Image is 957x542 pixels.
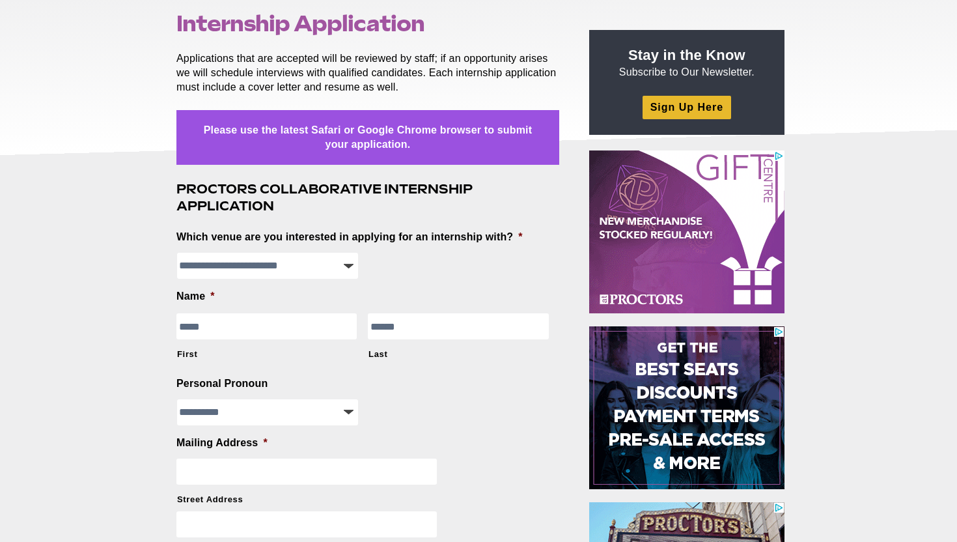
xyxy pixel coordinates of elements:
[628,47,745,63] strong: Stay in the Know
[204,124,532,150] strong: Please use the latest Safari or Google Chrome browser to submit your application.
[177,494,549,506] label: Street Address
[176,377,268,391] label: Personal Pronoun
[176,51,559,94] p: Applications that are accepted will be reviewed by staff; if an opportunity arises we will schedu...
[176,231,523,244] label: Which venue are you interested in applying for an internship with?
[176,11,559,36] h1: Internship Application
[176,290,215,304] label: Name
[589,150,784,313] iframe: Advertisement
[177,349,357,360] label: First
[176,436,268,450] label: Mailing Address
[643,96,731,119] a: Sign Up Here
[368,349,548,360] label: Last
[605,46,769,79] p: Subscribe to Our Newsletter.
[176,180,559,214] h3: Proctors Collaborative Internship Application
[589,326,784,489] iframe: Advertisement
